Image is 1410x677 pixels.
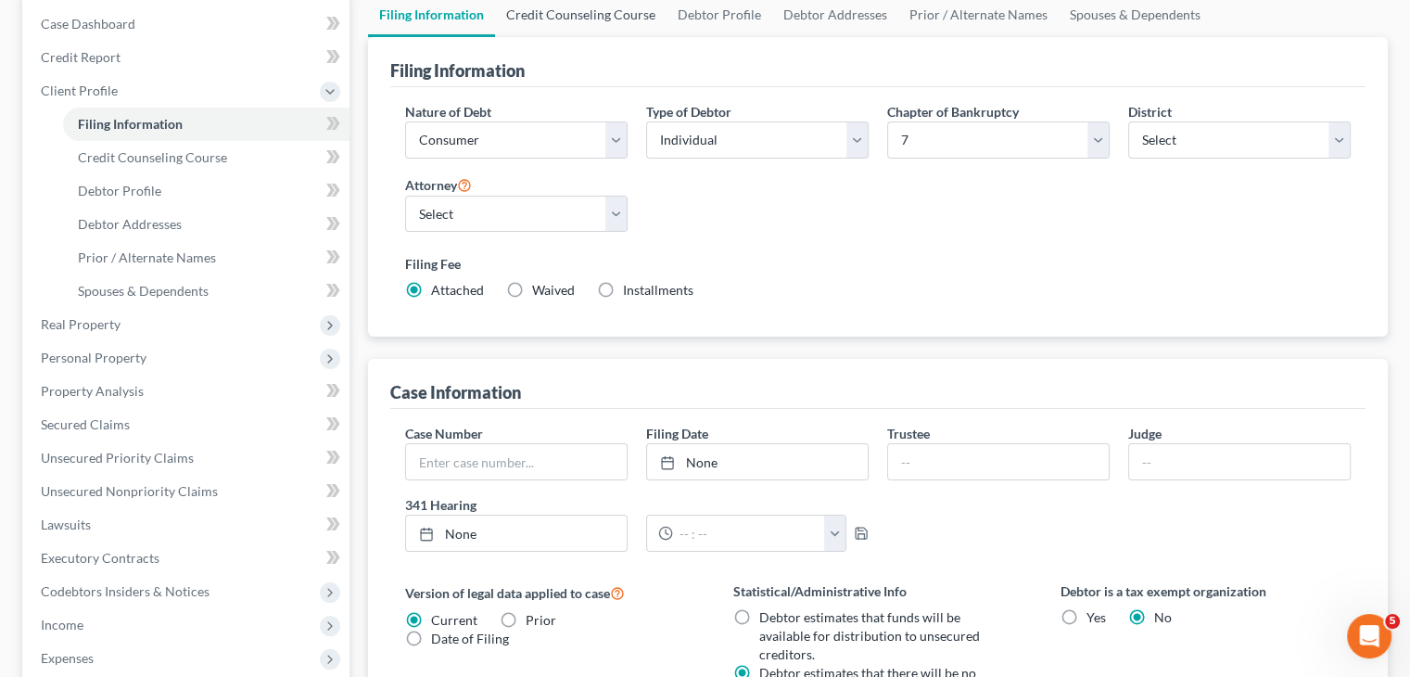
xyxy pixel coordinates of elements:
[887,424,930,443] label: Trustee
[78,216,182,232] span: Debtor Addresses
[63,108,349,141] a: Filing Information
[41,416,130,432] span: Secured Claims
[78,183,161,198] span: Debtor Profile
[78,149,227,165] span: Credit Counseling Course
[1347,614,1391,658] iframe: Intercom live chat
[26,441,349,475] a: Unsecured Priority Claims
[41,316,121,332] span: Real Property
[26,508,349,542] a: Lawsuits
[647,444,868,479] a: None
[1128,424,1162,443] label: Judge
[431,631,509,646] span: Date of Filing
[41,83,118,98] span: Client Profile
[888,444,1109,479] input: --
[405,424,483,443] label: Case Number
[673,516,824,551] input: -- : --
[406,444,627,479] input: Enter case number...
[63,275,349,308] a: Spouses & Dependents
[26,375,349,408] a: Property Analysis
[41,617,83,632] span: Income
[405,173,472,196] label: Attorney
[63,174,349,208] a: Debtor Profile
[41,450,194,466] span: Unsecured Priority Claims
[405,581,695,604] label: Version of legal data applied to case
[733,581,1023,601] label: Statistical/Administrative Info
[63,241,349,275] a: Prior / Alternate Names
[1061,581,1351,601] label: Debtor is a tax exempt organization
[646,102,731,121] label: Type of Debtor
[26,408,349,441] a: Secured Claims
[26,542,349,575] a: Executory Contracts
[41,550,159,566] span: Executory Contracts
[1086,609,1106,625] span: Yes
[759,609,980,662] span: Debtor estimates that funds will be available for distribution to unsecured creditors.
[41,650,94,666] span: Expenses
[1128,102,1172,121] label: District
[623,282,693,298] span: Installments
[41,583,210,599] span: Codebtors Insiders & Notices
[390,59,525,82] div: Filing Information
[78,116,183,132] span: Filing Information
[41,49,121,65] span: Credit Report
[26,7,349,41] a: Case Dashboard
[26,41,349,74] a: Credit Report
[405,102,491,121] label: Nature of Debt
[396,495,878,515] label: 341 Hearing
[526,612,556,628] span: Prior
[532,282,575,298] span: Waived
[1154,609,1172,625] span: No
[646,424,708,443] label: Filing Date
[78,283,209,299] span: Spouses & Dependents
[431,282,484,298] span: Attached
[41,483,218,499] span: Unsecured Nonpriority Claims
[1129,444,1350,479] input: --
[63,208,349,241] a: Debtor Addresses
[78,249,216,265] span: Prior / Alternate Names
[431,612,477,628] span: Current
[41,517,91,532] span: Lawsuits
[41,16,135,32] span: Case Dashboard
[26,475,349,508] a: Unsecured Nonpriority Claims
[406,516,627,551] a: None
[41,350,146,365] span: Personal Property
[887,102,1019,121] label: Chapter of Bankruptcy
[390,381,521,403] div: Case Information
[1385,614,1400,629] span: 5
[405,254,1351,274] label: Filing Fee
[63,141,349,174] a: Credit Counseling Course
[41,383,144,399] span: Property Analysis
